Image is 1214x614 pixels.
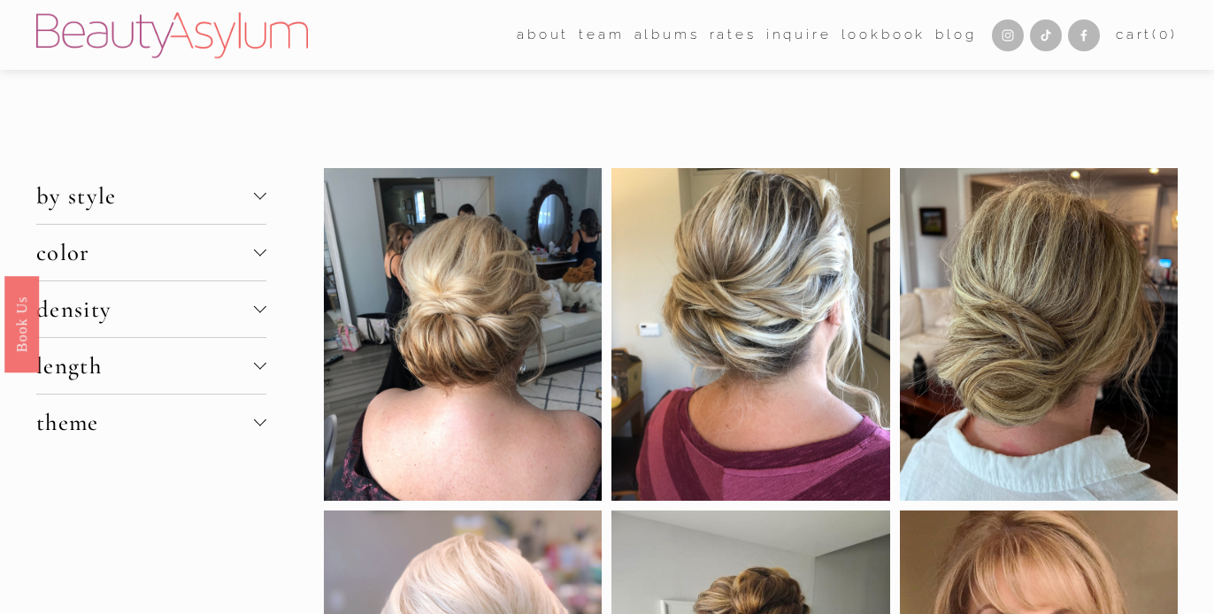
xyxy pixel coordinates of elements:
span: color [36,238,254,267]
a: 0 items in cart [1116,23,1178,48]
button: color [36,225,266,280]
span: about [517,23,569,48]
span: theme [36,408,254,437]
a: Lookbook [841,21,926,49]
span: length [36,351,254,380]
button: theme [36,395,266,450]
a: Blog [935,21,976,49]
a: albums [634,21,700,49]
a: Inquire [766,21,832,49]
a: Instagram [992,19,1024,51]
button: length [36,338,266,394]
a: folder dropdown [517,21,569,49]
a: Rates [710,21,757,49]
span: ( ) [1152,27,1178,42]
button: density [36,281,266,337]
span: density [36,295,254,324]
button: by style [36,168,266,224]
a: Book Us [4,276,39,372]
a: TikTok [1030,19,1062,51]
span: by style [36,181,254,211]
span: team [579,23,624,48]
img: Beauty Asylum | Bridal Hair &amp; Makeup Charlotte &amp; Atlanta [36,12,308,58]
a: Facebook [1068,19,1100,51]
a: folder dropdown [579,21,624,49]
span: 0 [1159,27,1171,42]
